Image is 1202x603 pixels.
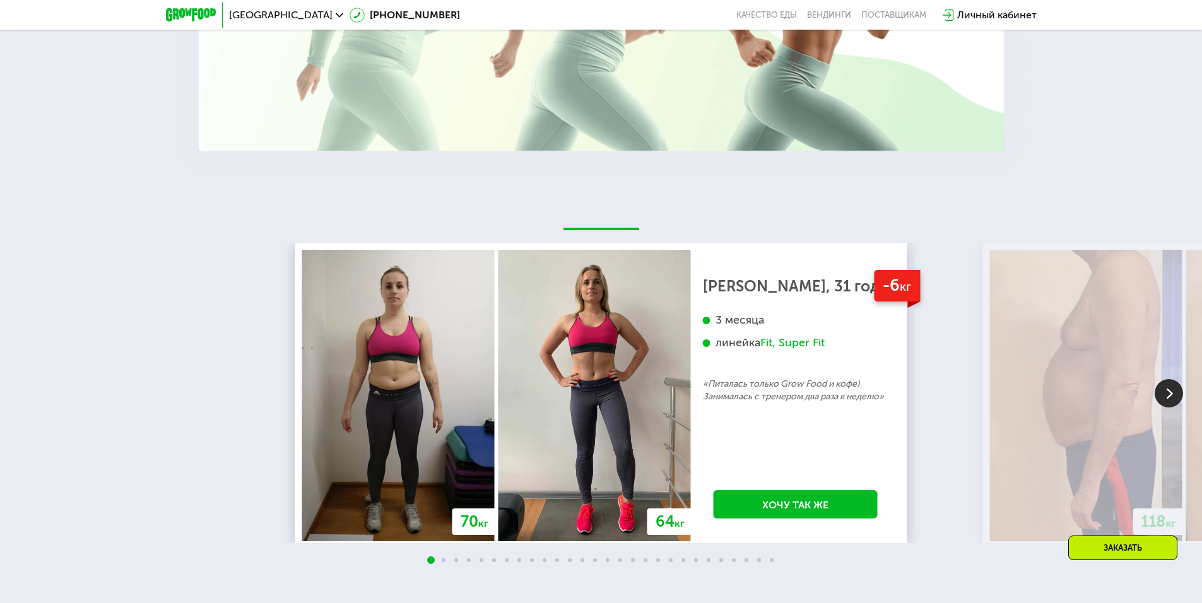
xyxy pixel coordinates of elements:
div: Личный кабинет [957,8,1037,23]
a: Вендинги [807,10,851,20]
div: 3 месяца [703,313,888,327]
div: поставщикам [861,10,926,20]
span: кг [675,517,685,529]
span: [GEOGRAPHIC_DATA] [229,10,333,20]
a: [PHONE_NUMBER] [350,8,460,23]
div: [PERSON_NAME], 31 год [703,280,888,293]
div: 118 [1133,508,1184,535]
div: 64 [647,508,693,535]
a: Качество еды [736,10,797,20]
div: Fit, Super Fit [760,336,825,350]
a: Хочу так же [714,490,878,518]
span: кг [478,517,488,529]
div: линейка [703,336,888,350]
span: кг [1166,517,1176,529]
img: Slide right [1155,379,1183,407]
div: -6 [874,270,920,302]
span: кг [900,279,911,294]
div: Заказать [1068,536,1177,560]
div: 70 [452,508,497,535]
p: «Питалась только Grow Food и кофе) Занималась с тренером два раза в неделю» [703,378,888,403]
